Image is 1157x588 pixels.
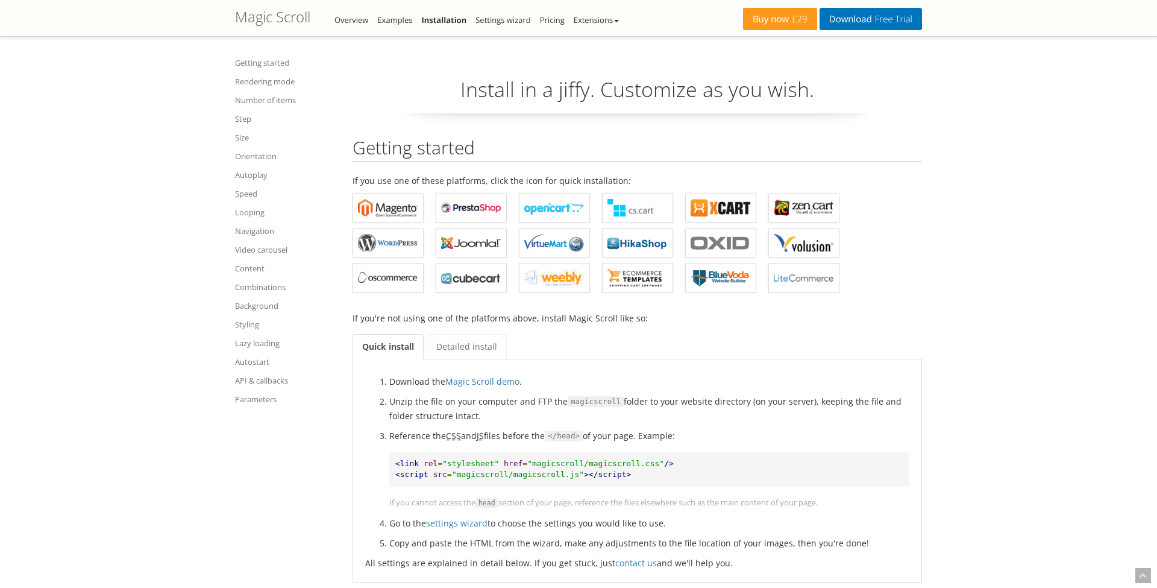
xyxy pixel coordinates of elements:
[436,194,507,223] a: Magic Scroll for PrestaShop
[437,459,442,468] span: =
[424,459,437,468] span: rel
[743,8,817,30] a: Buy now£29
[602,229,673,258] a: Magic Scroll for HikaShop
[235,261,337,276] a: Content
[602,194,673,223] a: Magic Scroll for CS-Cart
[446,430,461,441] acronym: Cascading Style Sheet
[768,264,839,292] a: Magic Scroll for LiteCommerce
[452,470,584,479] span: "magicscroll/magicscroll.js"
[691,199,751,217] b: Magic Scroll for X-Cart
[235,224,337,238] a: Navigation
[524,269,585,287] b: Magic Scroll for Weebly
[235,55,337,70] a: Getting started
[235,93,337,107] a: Number of items
[235,205,337,220] a: Looping
[447,470,452,479] span: =
[334,14,368,25] a: Overview
[524,234,585,252] b: Magic Scroll for VirtueMart
[504,459,522,468] span: href
[441,234,501,252] b: Magic Scroll for Joomla
[358,234,418,252] b: Magic Scroll for WordPress
[568,396,624,407] code: magicscroll
[519,264,590,292] a: Magic Scroll for Weebly
[436,264,507,292] a: Magic Scroll for CubeCart
[353,264,424,292] a: Magic Scroll for osCommerce
[427,334,507,359] a: Detailed install
[353,174,922,188] p: If you use one of these platforms, click the icon for quick installation:
[768,229,839,258] a: Magic Scroll for Volusion
[607,269,668,287] b: Magic Scroll for ecommerce Templates
[389,516,909,530] li: Go to the to choose the settings you would like to use.
[433,470,447,479] span: src
[353,311,922,325] p: If you're not using one of the platforms above, install Magic Scroll like so:
[395,459,419,468] span: <link
[477,430,484,441] acronym: JavaScript
[789,14,807,24] span: £29
[235,336,337,350] a: Lazy loading
[235,9,310,25] h1: Magic Scroll
[607,199,668,217] b: Magic Scroll for CS-Cart
[389,536,909,550] li: Copy and paste the HTML from the wizard, make any adjustments to the file location of your images...
[584,470,631,479] span: ></script>
[353,334,424,359] a: Quick install
[774,199,834,217] b: Magic Scroll for Zen Cart
[358,199,418,217] b: Magic Scroll for Magento
[235,242,337,257] a: Video carousel
[426,517,488,529] a: settings wizard
[235,373,337,388] a: API & callbacks
[389,375,909,388] li: Download the .
[691,234,751,252] b: Magic Scroll for OXID
[389,429,909,443] p: Reference the and files before the of your page. Example:
[389,394,909,423] li: Unzip the file on your computer and FTP the folder to your website directory (on your server), ke...
[235,74,337,89] a: Rendering mode
[235,149,337,163] a: Orientation
[768,194,839,223] a: Magic Scroll for Zen Cart
[235,130,337,145] a: Size
[602,264,673,292] a: Magic Scroll for ecommerce Templates
[235,186,337,201] a: Speed
[441,199,501,217] b: Magic Scroll for PrestaShop
[436,229,507,258] a: Magic Scroll for Joomla
[353,75,922,113] p: Install in a jiffy. Customize as you wish.
[685,194,756,223] a: Magic Scroll for X-Cart
[685,264,756,292] a: Magic Scroll for BlueVoda
[574,14,619,25] a: Extensions
[524,199,585,217] b: Magic Scroll for OpenCart
[872,14,912,24] span: Free Trial
[519,229,590,258] a: Magic Scroll for VirtueMart
[774,269,834,287] b: Magic Scroll for LiteCommerce
[475,14,531,25] a: Settings wizard
[475,498,498,508] code: head
[441,269,501,287] b: Magic Scroll for CubeCart
[607,234,668,252] b: Magic Scroll for HikaShop
[442,459,499,468] span: "stylesheet"
[353,138,922,162] h2: Getting started
[235,317,337,332] a: Styling
[353,194,424,223] a: Magic Scroll for Magento
[519,194,590,223] a: Magic Scroll for OpenCart
[615,557,657,569] a: contact us
[235,280,337,294] a: Combinations
[421,14,466,25] a: Installation
[235,112,337,126] a: Step
[235,299,337,313] a: Background
[774,234,834,252] b: Magic Scroll for Volusion
[358,269,418,287] b: Magic Scroll for osCommerce
[377,14,412,25] a: Examples
[365,556,909,570] p: All settings are explained in detail below. If you get stuck, just and we'll help you.
[235,392,337,406] a: Parameters
[395,470,428,479] span: <script
[389,496,909,510] p: If you cannot access the section of your page, reference the files elsewhere such as the main con...
[235,168,337,182] a: Autoplay
[527,459,664,468] span: "magicscroll/magicscroll.css"
[540,14,565,25] a: Pricing
[685,229,756,258] a: Magic Scroll for OXID
[820,8,922,30] a: DownloadFree Trial
[691,269,751,287] b: Magic Scroll for BlueVoda
[522,459,527,468] span: =
[664,459,674,468] span: />
[353,229,424,258] a: Magic Scroll for WordPress
[545,431,583,441] code: </head>
[445,376,519,387] a: Magic Scroll demo
[235,355,337,369] a: Autostart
